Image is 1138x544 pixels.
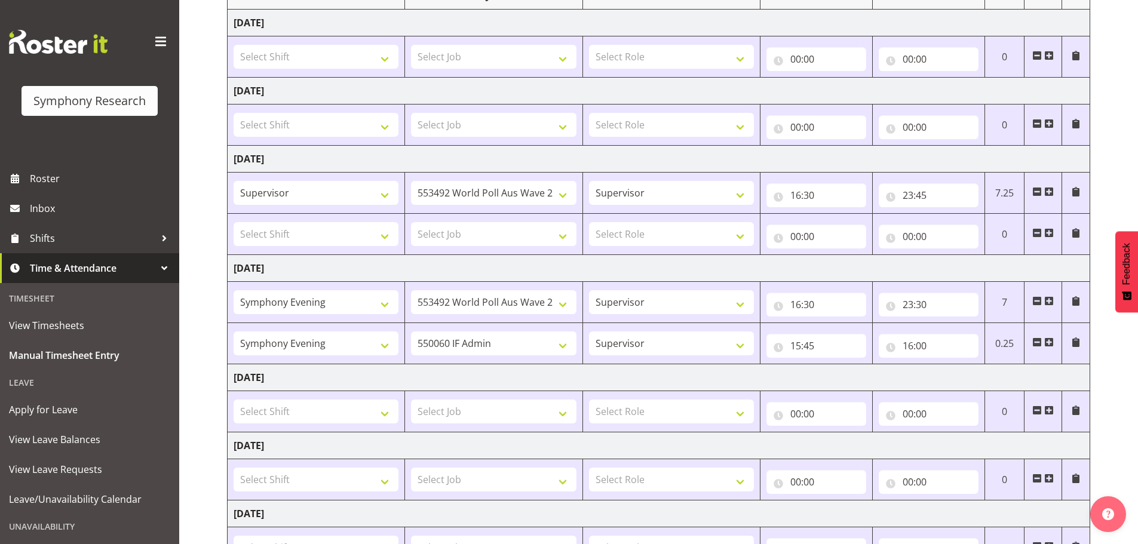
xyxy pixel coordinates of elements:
a: Manual Timesheet Entry [3,340,176,370]
div: Unavailability [3,514,176,539]
a: View Leave Balances [3,425,176,454]
td: [DATE] [228,364,1090,391]
div: Timesheet [3,286,176,311]
div: Leave [3,370,176,395]
a: Leave/Unavailability Calendar [3,484,176,514]
td: 0 [984,105,1024,146]
td: 7 [984,282,1024,323]
input: Click to select... [879,402,979,426]
span: Leave/Unavailability Calendar [9,490,170,508]
input: Click to select... [766,47,866,71]
input: Click to select... [766,334,866,358]
span: Feedback [1121,243,1132,285]
img: help-xxl-2.png [1102,508,1114,520]
td: [DATE] [228,10,1090,36]
input: Click to select... [879,115,979,139]
input: Click to select... [766,225,866,248]
td: [DATE] [228,432,1090,459]
input: Click to select... [766,470,866,494]
span: View Timesheets [9,316,170,334]
td: 0 [984,214,1024,255]
span: Roster [30,170,173,188]
span: Shifts [30,229,155,247]
input: Click to select... [766,183,866,207]
input: Click to select... [879,334,979,358]
td: [DATE] [228,255,1090,282]
span: View Leave Requests [9,460,170,478]
span: Manual Timesheet Entry [9,346,170,364]
td: 0 [984,459,1024,500]
a: Apply for Leave [3,395,176,425]
td: 7.25 [984,173,1024,214]
td: 0 [984,36,1024,78]
td: [DATE] [228,146,1090,173]
button: Feedback - Show survey [1115,231,1138,312]
td: 0 [984,391,1024,432]
input: Click to select... [879,47,979,71]
input: Click to select... [879,470,979,494]
span: View Leave Balances [9,431,170,448]
input: Click to select... [879,293,979,316]
input: Click to select... [766,402,866,426]
td: [DATE] [228,500,1090,527]
img: Rosterit website logo [9,30,108,54]
span: Time & Attendance [30,259,155,277]
input: Click to select... [879,225,979,248]
span: Apply for Leave [9,401,170,419]
a: View Leave Requests [3,454,176,484]
input: Click to select... [766,115,866,139]
span: Inbox [30,199,173,217]
a: View Timesheets [3,311,176,340]
td: [DATE] [228,78,1090,105]
input: Click to select... [879,183,979,207]
td: 0.25 [984,323,1024,364]
input: Click to select... [766,293,866,316]
div: Symphony Research [33,92,146,110]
